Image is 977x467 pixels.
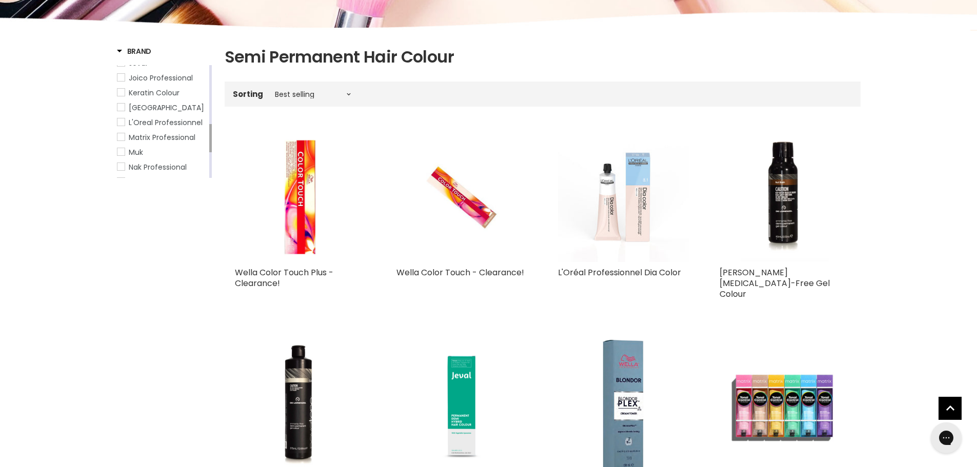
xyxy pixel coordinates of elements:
[720,267,830,300] a: [PERSON_NAME] [MEDICAL_DATA]-Free Gel Colour
[129,103,204,113] span: [GEOGRAPHIC_DATA]
[129,177,160,187] span: PRAVANA
[235,131,366,262] img: Wella Color Touch Plus - Clearance!
[117,87,207,98] a: Keratin Colour
[117,102,207,113] a: Keratin Complex
[418,131,505,262] img: Wella Color Touch - Clearance!
[129,73,193,83] span: Joico Professional
[926,419,967,457] iframe: Gorgias live chat messenger
[235,267,333,289] a: Wella Color Touch Plus - Clearance!
[129,117,203,128] span: L'Oreal Professionnel
[117,132,207,143] a: Matrix Professional
[720,131,850,262] a: De Lorenzo Novatone Ammonia-Free Gel Colour
[129,58,147,68] span: Jeval
[117,176,207,188] a: PRAVANA
[117,46,152,56] h3: Brand
[129,147,143,157] span: Muk
[225,46,861,68] h1: Semi Permanent Hair Colour
[233,90,263,98] label: Sorting
[129,88,180,98] span: Keratin Colour
[396,267,524,278] a: Wella Color Touch - Clearance!
[129,132,195,143] span: Matrix Professional
[117,161,207,173] a: Nak Professional
[129,162,187,172] span: Nak Professional
[117,72,207,84] a: Joico Professional
[117,117,207,128] a: L'Oreal Professionnel
[558,131,689,262] img: L'Oréal Professionnel Dia Color
[396,131,527,262] a: Wella Color Touch - Clearance!
[741,131,828,262] img: De Lorenzo Novatone Ammonia-Free Gel Colour
[117,147,207,158] a: Muk
[558,267,681,278] a: L'Oréal Professionnel Dia Color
